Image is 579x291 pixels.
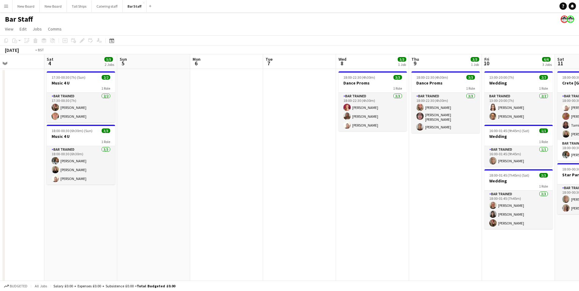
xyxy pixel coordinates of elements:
[466,75,475,80] span: 3/3
[539,173,548,178] span: 3/3
[5,47,19,53] div: [DATE]
[338,93,407,131] app-card-role: Bar trained3/318:00-22:30 (4h30m)[PERSON_NAME][PERSON_NAME][PERSON_NAME]
[47,134,115,139] h3: Music 4 U
[484,134,553,139] h3: Wedding
[411,93,480,133] app-card-role: Bar trained3/318:00-22:30 (4h30m)[PERSON_NAME][PERSON_NAME] [PERSON_NAME][PERSON_NAME]
[398,57,406,62] span: 3/3
[416,75,448,80] span: 18:00-22:30 (4h30m)
[483,60,489,67] span: 10
[265,60,273,67] span: 7
[338,60,346,67] span: 8
[484,71,553,122] app-job-card: 13:00-20:00 (7h)2/2Wedding1 RoleBar trained2/213:00-20:00 (7h)[PERSON_NAME][PERSON_NAME]
[471,57,479,62] span: 3/3
[47,125,115,185] app-job-card: 18:00-00:30 (6h30m) (Sun)3/3Music 4 U1 RoleBar trained3/318:00-00:30 (6h30m)[PERSON_NAME][PERSON_...
[193,56,201,62] span: Mon
[539,128,548,133] span: 1/1
[489,173,529,178] span: 18:00-01:45 (7h45m) (Sat)
[539,184,548,189] span: 1 Role
[92,0,123,12] button: Catering staff
[47,80,115,86] h3: Music 4 U
[45,25,64,33] a: Comms
[556,60,564,67] span: 11
[47,56,53,62] span: Sat
[119,60,127,67] span: 5
[67,0,92,12] button: Tall Ships
[489,75,514,80] span: 13:00-20:00 (7h)
[484,178,553,184] h3: Wedding
[5,26,13,32] span: View
[557,56,564,62] span: Sat
[34,284,48,288] span: All jobs
[47,93,115,122] app-card-role: Bar trained2/217:30-00:30 (7h)[PERSON_NAME][PERSON_NAME]
[484,191,553,229] app-card-role: Bar trained3/318:00-01:45 (7h45m)[PERSON_NAME][PERSON_NAME][PERSON_NAME]
[411,71,480,133] app-job-card: 18:00-22:30 (4h30m)3/3Dance Proms1 RoleBar trained3/318:00-22:30 (4h30m)[PERSON_NAME][PERSON_NAME...
[105,62,114,67] div: 2 Jobs
[47,146,115,185] app-card-role: Bar trained3/318:00-00:30 (6h30m)[PERSON_NAME][PERSON_NAME][PERSON_NAME]
[393,75,402,80] span: 3/3
[192,60,201,67] span: 6
[542,62,552,67] div: 3 Jobs
[393,86,402,91] span: 1 Role
[484,80,553,86] h3: Wedding
[489,128,529,133] span: 16:00-01:45 (9h45m) (Sat)
[38,48,44,52] div: BST
[484,125,553,167] app-job-card: 16:00-01:45 (9h45m) (Sat)1/1Wedding1 RoleBar trained1/116:00-01:45 (9h45m)[PERSON_NAME]
[539,139,548,144] span: 1 Role
[338,80,407,86] h3: Dance Proms
[52,128,92,133] span: 18:00-00:30 (6h30m) (Sun)
[17,25,29,33] a: Edit
[484,169,553,229] app-job-card: 18:00-01:45 (7h45m) (Sat)3/3Wedding1 RoleBar trained3/318:00-01:45 (7h45m)[PERSON_NAME][PERSON_NA...
[5,15,33,24] h1: Bar Staff
[120,56,127,62] span: Sun
[52,75,85,80] span: 17:30-00:30 (7h) (Sun)
[102,128,110,133] span: 3/3
[33,26,42,32] span: Jobs
[104,57,113,62] span: 5/5
[30,25,44,33] a: Jobs
[2,25,16,33] a: View
[53,284,175,288] div: Salary £0.00 + Expenses £0.00 + Subsistence £0.00 =
[13,0,40,12] button: New Board
[338,56,346,62] span: Wed
[101,86,110,91] span: 1 Role
[466,86,475,91] span: 1 Role
[471,62,479,67] div: 1 Job
[542,57,551,62] span: 6/6
[411,60,419,67] span: 9
[484,146,553,167] app-card-role: Bar trained1/116:00-01:45 (9h45m)[PERSON_NAME]
[20,26,27,32] span: Edit
[102,75,110,80] span: 2/2
[561,16,568,23] app-user-avatar: Beach Ballroom
[40,0,67,12] button: New Board
[266,56,273,62] span: Tue
[411,56,419,62] span: Thu
[484,93,553,122] app-card-role: Bar trained2/213:00-20:00 (7h)[PERSON_NAME][PERSON_NAME]
[3,283,28,289] button: Budgeted
[411,80,480,86] h3: Dance Proms
[123,0,147,12] button: Bar Staff
[137,284,175,288] span: Total Budgeted £0.00
[343,75,375,80] span: 18:00-22:30 (4h30m)
[101,139,110,144] span: 1 Role
[539,75,548,80] span: 2/2
[539,86,548,91] span: 1 Role
[10,284,27,288] span: Budgeted
[48,26,62,32] span: Comms
[398,62,406,67] div: 1 Job
[484,56,489,62] span: Fri
[567,16,574,23] app-user-avatar: Beach Ballroom
[47,71,115,122] app-job-card: 17:30-00:30 (7h) (Sun)2/2Music 4 U1 RoleBar trained2/217:30-00:30 (7h)[PERSON_NAME][PERSON_NAME]
[338,71,407,131] app-job-card: 18:00-22:30 (4h30m)3/3Dance Proms1 RoleBar trained3/318:00-22:30 (4h30m)[PERSON_NAME][PERSON_NAME...
[46,60,53,67] span: 4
